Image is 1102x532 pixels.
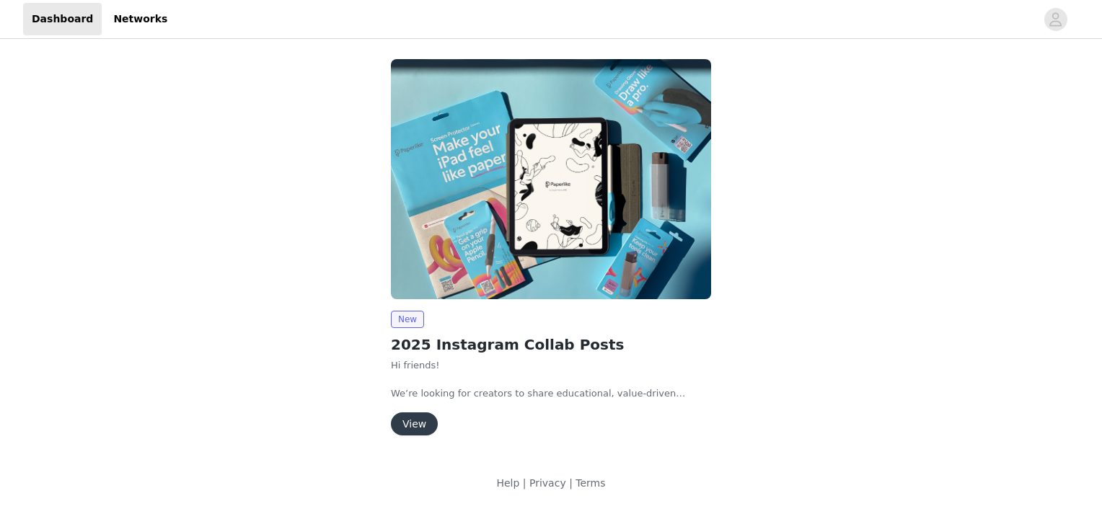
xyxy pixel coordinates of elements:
span: | [569,477,573,489]
a: Dashboard [23,3,102,35]
div: avatar [1049,8,1062,31]
a: Networks [105,3,176,35]
p: We’re looking for creators to share educational, value-driven content featuring Paperlike product... [391,386,711,401]
a: View [391,419,438,430]
h2: 2025 Instagram Collab Posts [391,334,711,355]
img: Paperlike [391,59,711,299]
span: New [391,311,424,328]
a: Privacy [529,477,566,489]
span: | [523,477,526,489]
a: Terms [576,477,605,489]
button: View [391,412,438,435]
a: Help [496,477,519,489]
p: Hi friends! [391,358,711,373]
